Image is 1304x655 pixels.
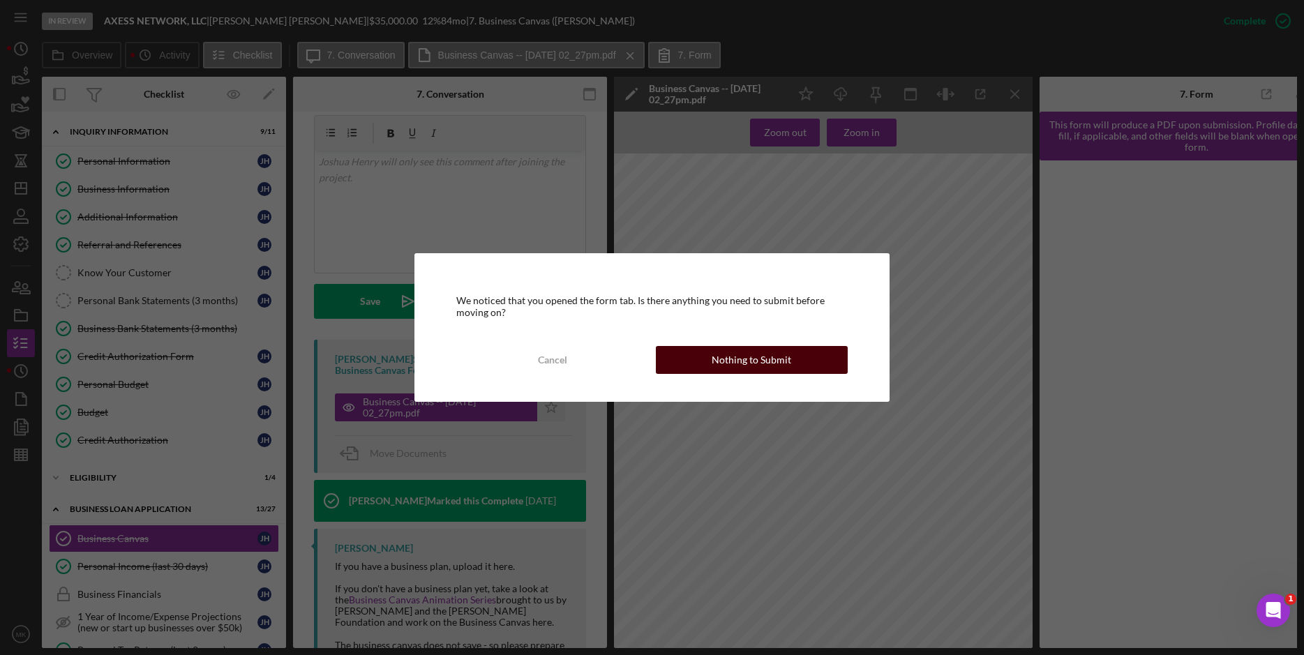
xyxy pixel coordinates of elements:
button: Cancel [456,346,648,374]
iframe: Intercom live chat [1257,594,1290,627]
div: Cancel [538,346,567,374]
div: We noticed that you opened the form tab. Is there anything you need to submit before moving on? [456,295,848,317]
div: Nothing to Submit [712,346,791,374]
span: 1 [1285,594,1296,605]
button: Nothing to Submit [656,346,848,374]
